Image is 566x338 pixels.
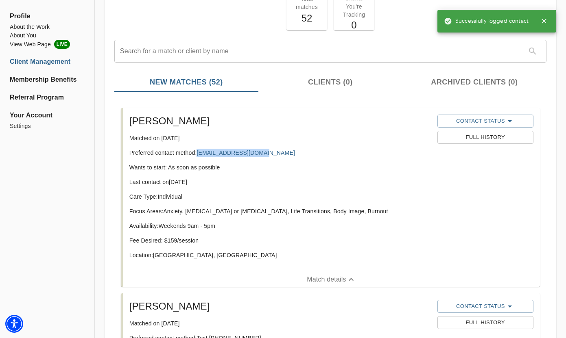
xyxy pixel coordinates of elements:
button: Full History [437,316,533,329]
span: Contact Status [441,301,529,311]
a: Client Management [10,57,85,67]
span: Profile [10,11,85,21]
span: Archived Clients (0) [407,77,542,88]
p: Match details [307,275,346,284]
button: Match details [123,272,540,287]
a: Settings [10,122,85,130]
span: Full History [441,318,529,327]
div: Accessibility Menu [5,315,23,333]
p: Location: [GEOGRAPHIC_DATA], [GEOGRAPHIC_DATA] [129,251,431,259]
span: LIVE [54,40,70,49]
a: [EMAIL_ADDRESS][DOMAIN_NAME] [197,149,295,156]
p: Fee Desired: $ 159 /session [129,236,431,245]
span: New Matches (52) [119,77,253,88]
span: Full History [441,133,529,142]
a: Membership Benefits [10,75,85,84]
span: Your Account [10,110,85,120]
li: View Web Page [10,40,85,49]
h5: [PERSON_NAME] [129,115,431,128]
p: Focus Areas: Anxiety, [MEDICAL_DATA] or [MEDICAL_DATA], Life Transitions, Body Image, Burnout [129,207,431,215]
h5: 0 [339,19,369,32]
a: About the Work [10,23,85,31]
button: Contact Status [437,300,533,313]
button: Contact Status [437,115,533,128]
button: Full History [437,131,533,144]
p: Last contact on [DATE] [129,178,431,186]
p: Matched on [DATE] [129,134,431,142]
h5: 52 [291,12,322,25]
a: About You [10,31,85,40]
p: Matched on [DATE] [129,319,431,327]
a: View Web PageLIVE [10,40,85,49]
p: Availability: Weekends 9am - 5pm [129,222,431,230]
a: Referral Program [10,93,85,102]
span: Clients (0) [263,77,398,88]
p: Care Type: Individual [129,193,431,201]
p: Wants to start: As soon as possible [129,163,431,171]
span: Successfully logged contact [444,17,529,25]
h5: [PERSON_NAME] [129,300,431,313]
p: Preferred contact method: [129,149,431,157]
span: Contact Status [441,116,529,126]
